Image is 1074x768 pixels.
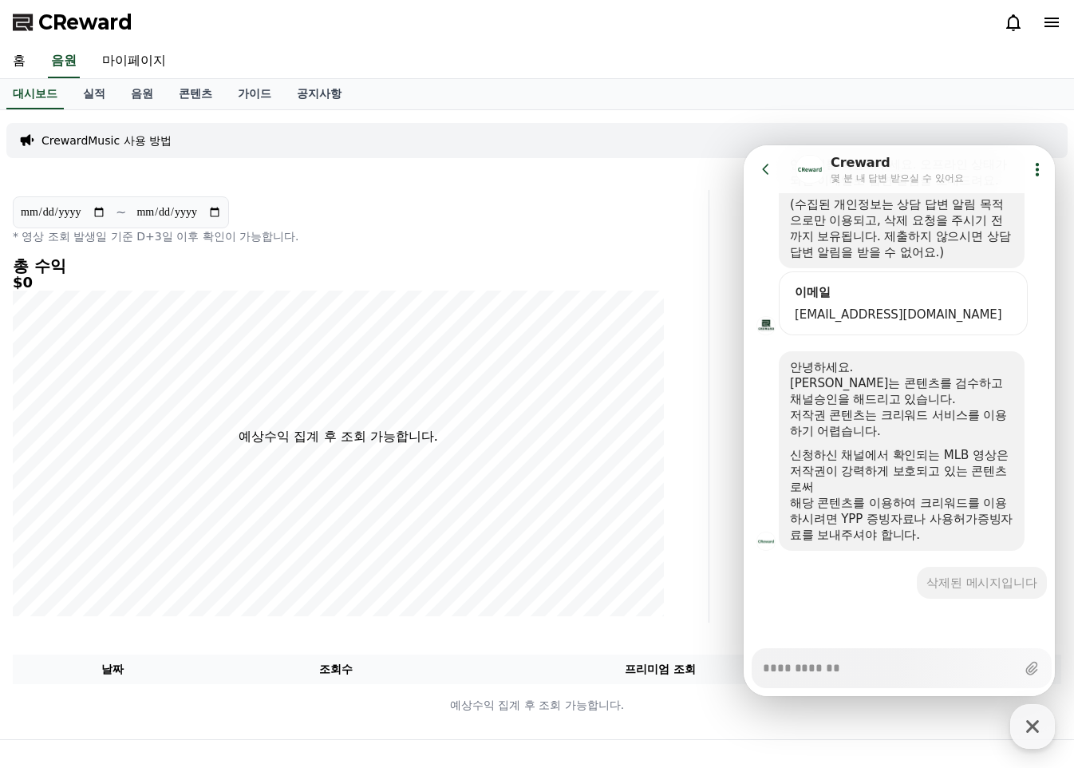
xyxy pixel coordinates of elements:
[212,655,459,684] th: 조회수
[89,45,179,78] a: 마이페이지
[118,79,166,109] a: 음원
[41,133,172,148] a: CrewardMusic 사용 방법
[722,397,1023,416] p: 예상수익 집계 후 조회 가능합니다.
[284,79,354,109] a: 공지사항
[6,79,64,109] a: 대시보드
[13,257,664,275] h4: 총 수익
[38,10,132,35] span: CReward
[48,45,80,78] a: 음원
[70,79,118,109] a: 실적
[13,228,664,244] p: * 영상 조회 발생일 기준 D+3일 이후 확인이 가능합니다.
[13,275,664,291] h5: $0
[166,79,225,109] a: 콘텐츠
[116,203,126,222] p: ~
[13,10,132,35] a: CReward
[13,655,212,684] th: 날짜
[239,427,437,446] p: 예상수익 집계 후 조회 가능합니다.
[14,697,1060,714] p: 예상수익 집계 후 조회 가능합니다.
[225,79,284,109] a: 가이드
[459,655,861,684] th: 프리미엄 조회
[744,145,1055,696] iframe: Channel chat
